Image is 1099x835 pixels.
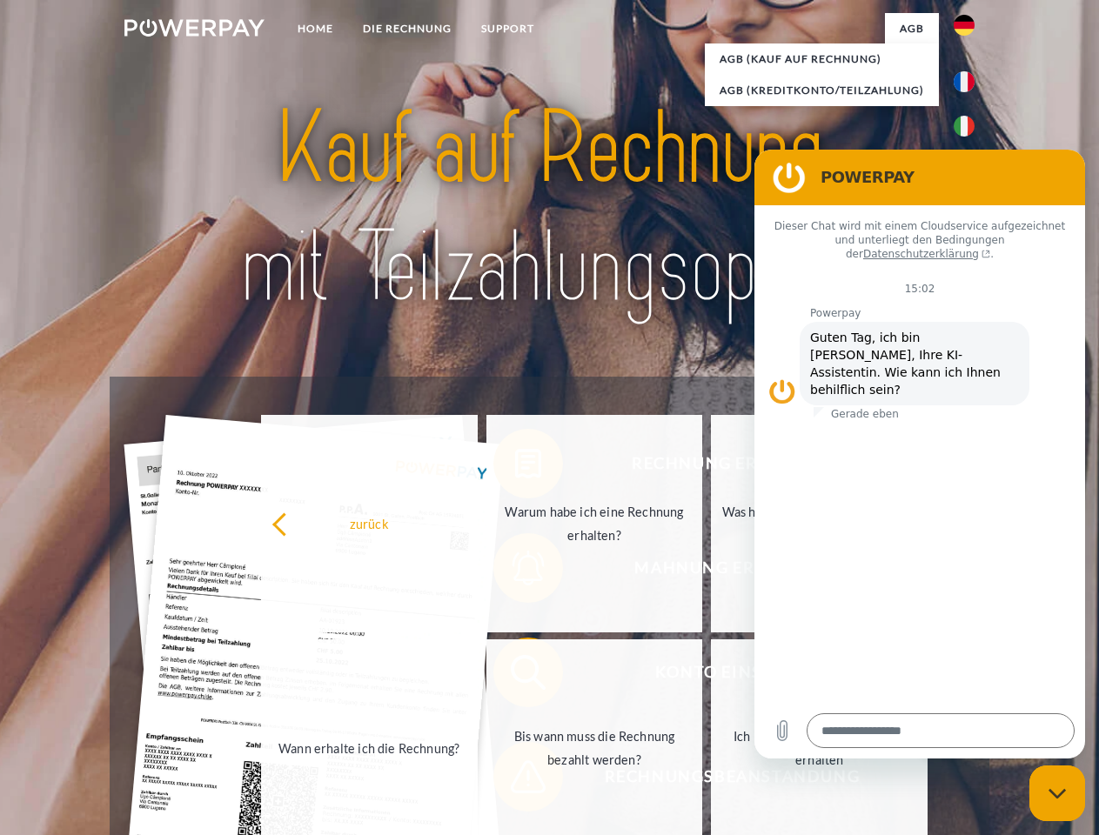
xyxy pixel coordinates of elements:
[954,71,975,92] img: fr
[721,725,917,772] div: Ich habe nur eine Teillieferung erhalten
[705,43,939,75] a: AGB (Kauf auf Rechnung)
[466,13,549,44] a: SUPPORT
[166,83,933,333] img: title-powerpay_de.svg
[1029,765,1085,821] iframe: Schaltfläche zum Öffnen des Messaging-Fensters; Konversation läuft
[711,415,928,632] a: Was habe ich noch offen, ist meine Zahlung eingegangen?
[721,500,917,547] div: Was habe ich noch offen, ist meine Zahlung eingegangen?
[283,13,348,44] a: Home
[954,116,975,137] img: it
[348,13,466,44] a: DIE RECHNUNG
[271,511,467,535] div: zurück
[954,15,975,36] img: de
[705,75,939,106] a: AGB (Kreditkonto/Teilzahlung)
[271,736,467,759] div: Wann erhalte ich die Rechnung?
[497,500,693,547] div: Warum habe ich eine Rechnung erhalten?
[885,13,939,44] a: agb
[754,150,1085,758] iframe: Messaging-Fenster
[124,19,265,37] img: logo-powerpay-white.svg
[497,725,693,772] div: Bis wann muss die Rechnung bezahlt werden?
